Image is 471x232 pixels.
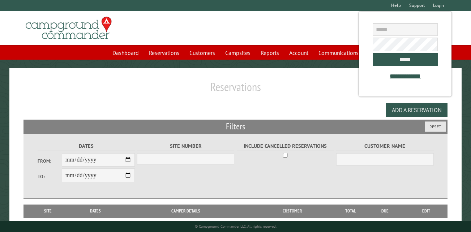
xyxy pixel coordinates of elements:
a: Reports [256,46,283,60]
th: Site [27,205,68,218]
th: Total [336,205,365,218]
img: Campground Commander [23,14,114,42]
button: Add a Reservation [386,103,448,117]
label: Site Number [137,142,234,150]
a: Campsites [221,46,255,60]
th: Customer [249,205,336,218]
h1: Reservations [23,80,448,100]
label: From: [38,158,62,164]
a: Customers [185,46,219,60]
h2: Filters [23,120,448,133]
label: Include Cancelled Reservations [237,142,334,150]
a: Account [285,46,313,60]
th: Dates [68,205,123,218]
th: Edit [405,205,448,218]
label: Dates [38,142,135,150]
a: Communications [314,46,363,60]
small: © Campground Commander LLC. All rights reserved. [195,224,277,229]
th: Due [365,205,405,218]
button: Reset [425,121,446,132]
a: Reservations [145,46,184,60]
label: To: [38,173,62,180]
a: Dashboard [108,46,143,60]
th: Camper Details [123,205,249,218]
label: Customer Name [336,142,433,150]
